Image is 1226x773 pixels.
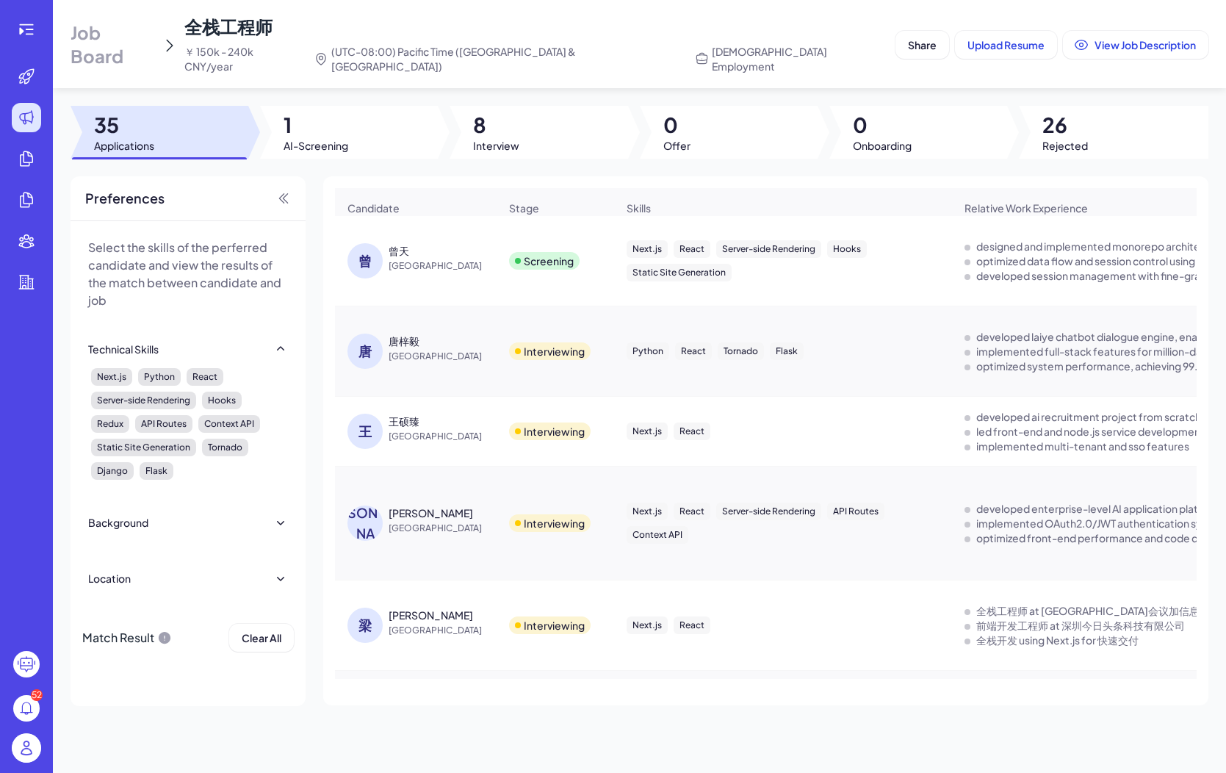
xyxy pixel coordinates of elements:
img: user_logo.png [12,733,41,763]
div: Django [91,462,134,480]
span: [GEOGRAPHIC_DATA] [389,429,499,444]
div: Hooks [827,240,867,258]
div: optimized front-end performance and code quality [976,531,1225,545]
span: [DEMOGRAPHIC_DATA] Employment [712,44,890,73]
button: View Job Description [1063,31,1208,59]
div: 王硕臻 [389,414,419,428]
div: 唐 [347,334,383,369]
span: Preferences [85,188,165,209]
div: developed ai recruitment project from scratch [976,409,1201,424]
p: Select the skills of the perferred candidate and view the results of the match between candidate ... [88,239,288,309]
span: Skills [627,201,651,215]
div: Background [88,515,148,530]
span: Clear All [242,631,281,644]
div: 王 [347,414,383,449]
div: Server-side Rendering [91,392,196,409]
div: 52 [31,689,43,701]
div: Screening [524,254,574,268]
div: Server-side Rendering [716,503,821,520]
span: [GEOGRAPHIC_DATA] [389,623,499,638]
div: 前端开发工程师 at 深圳今日头条科技有限公司 [976,618,1185,633]
div: 曾 [347,243,383,278]
div: Python [627,342,669,360]
div: API Routes [135,415,192,433]
button: Share [895,31,949,59]
span: 0 [663,112,690,138]
button: Upload Resume [955,31,1057,59]
span: Applications [94,138,154,153]
div: Next.js [627,240,668,258]
div: Interviewing [524,424,585,439]
div: 唐梓毅 [389,334,419,348]
div: Context API [198,415,260,433]
div: Server-side Rendering [716,240,821,258]
span: Onboarding [853,138,912,153]
div: led front-end and node.js service development [976,424,1205,439]
span: 35 [94,112,154,138]
div: implemented multi-tenant and sso features [976,439,1189,453]
div: React [674,503,710,520]
div: Hooks [202,392,242,409]
span: Rejected [1042,138,1088,153]
span: Share [908,38,937,51]
span: 8 [473,112,519,138]
span: [GEOGRAPHIC_DATA] [389,349,499,364]
span: [GEOGRAPHIC_DATA] [389,259,499,273]
div: React [674,423,710,440]
div: 梁林 [389,608,473,622]
div: Tornado [718,342,764,360]
div: Redux [91,415,129,433]
div: Interviewing [524,344,585,359]
div: React [187,368,223,386]
div: React [675,342,712,360]
div: Technical Skills [88,342,159,356]
div: Static Site Generation [91,439,196,456]
div: Next.js [627,423,668,440]
div: React [674,240,710,258]
div: 李炯 [389,506,473,520]
div: Next.js [91,368,132,386]
button: Clear All [229,624,294,652]
div: Interviewing [524,516,585,531]
div: Flask [140,462,173,480]
span: Upload Resume [967,38,1045,51]
div: Static Site Generation [627,264,732,281]
span: 1 [284,112,348,138]
div: Location [88,571,131,586]
div: 曾天 [389,243,409,258]
span: 0 [853,112,912,138]
div: Tornado [202,439,248,456]
span: Interview [473,138,519,153]
div: Match Result [82,624,172,652]
span: 26 [1042,112,1088,138]
div: Context API [627,526,688,544]
span: ￥ 150k - 240k CNY/year [184,44,302,73]
div: Next.js [627,616,668,634]
div: React [674,616,710,634]
span: (UTC-08:00) Pacific Time ([GEOGRAPHIC_DATA] & [GEOGRAPHIC_DATA]) [331,44,683,73]
span: 全栈工程师 [184,15,273,37]
span: Candidate [347,201,400,215]
span: Relative Work Experience [964,201,1088,215]
span: AI-Screening [284,138,348,153]
div: 梁 [347,608,383,643]
div: [PERSON_NAME] [347,506,383,541]
div: Python [138,368,181,386]
span: Offer [663,138,690,153]
div: Flask [770,342,804,360]
div: Next.js [627,503,668,520]
span: Job Board [71,21,155,68]
div: API Routes [827,503,884,520]
div: 全栈开发 using Next.js for 快速交付 [976,633,1139,647]
div: Interviewing [524,618,585,633]
span: Stage [509,201,539,215]
span: View Job Description [1095,38,1196,51]
span: [GEOGRAPHIC_DATA] [389,521,499,536]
